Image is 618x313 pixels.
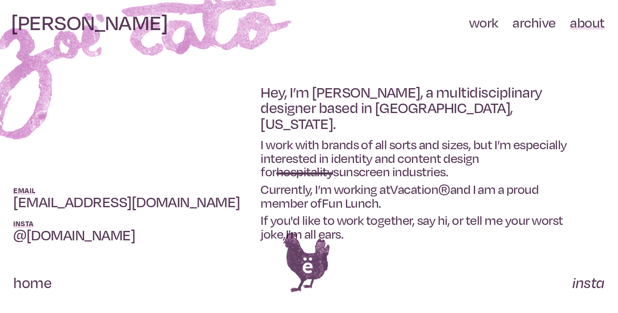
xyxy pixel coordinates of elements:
[469,14,498,32] a: work
[322,195,379,212] a: Fun Lunch
[286,226,343,243] a: I'm all ears.
[13,226,135,245] a: @[DOMAIN_NAME]
[11,9,167,37] a: [PERSON_NAME]
[261,214,586,241] h2: If you'd like to work together, say hi, or tell me your worst joke,
[570,14,604,32] a: about
[261,138,586,178] h2: I work with brands of all sorts and sizes, but I’m especially interested in identity and content ...
[261,84,586,132] h1: Hey, I’m [PERSON_NAME], a multidisciplinary designer based in [GEOGRAPHIC_DATA], [US_STATE].
[13,193,240,212] a: [EMAIL_ADDRESS][DOMAIN_NAME]
[512,14,555,32] a: archive
[13,273,51,293] a: home
[390,181,450,198] a: Vacation®
[572,273,604,293] a: insta
[276,164,333,179] span: hospitality
[261,183,586,210] h2: Currently, I’m working at and I am a proud member of .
